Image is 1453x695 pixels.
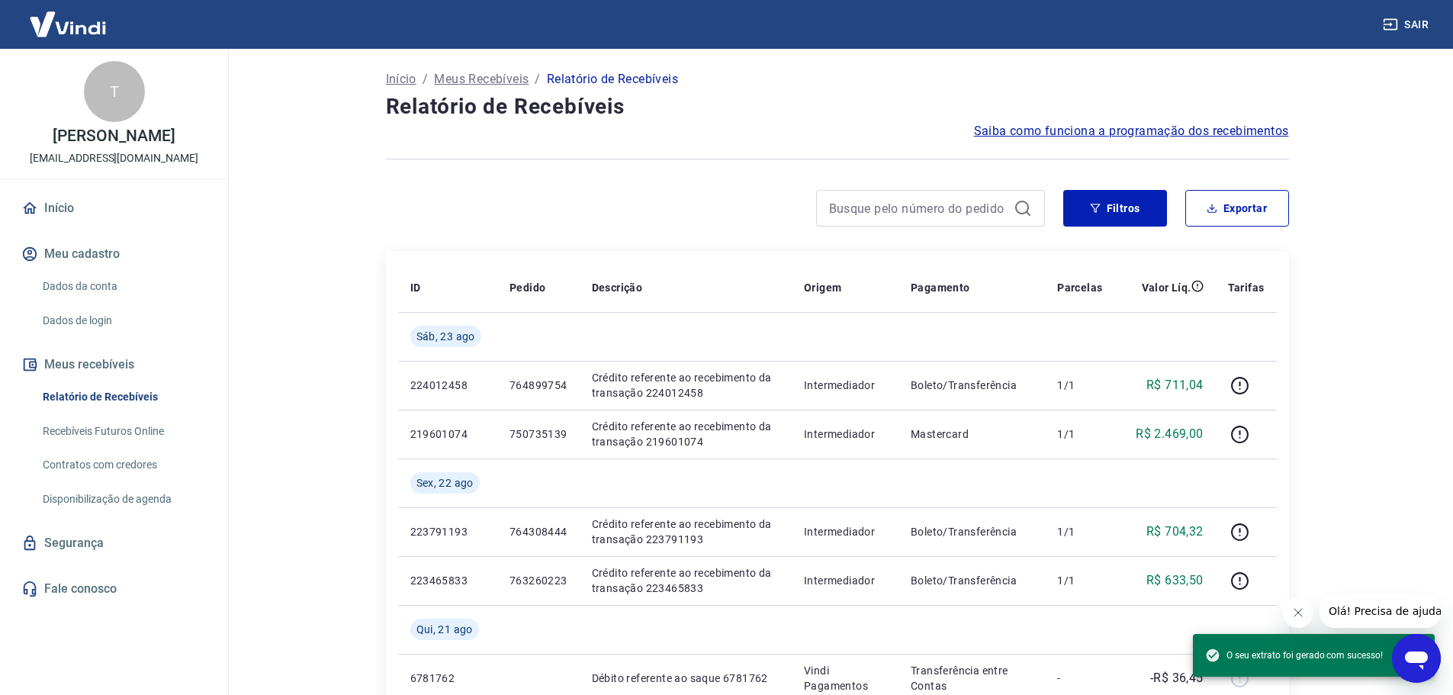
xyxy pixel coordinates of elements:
[1136,425,1203,443] p: R$ 2.469,00
[1205,648,1383,663] span: O seu extrato foi gerado com sucesso!
[804,280,841,295] p: Origem
[592,370,780,401] p: Crédito referente ao recebimento da transação 224012458
[804,378,886,393] p: Intermediador
[510,524,567,539] p: 764308444
[1228,280,1265,295] p: Tarifas
[18,1,117,47] img: Vindi
[535,70,540,88] p: /
[386,70,416,88] a: Início
[1146,571,1204,590] p: R$ 633,50
[37,449,210,481] a: Contratos com credores
[547,70,678,88] p: Relatório de Recebíveis
[1057,671,1102,686] p: -
[18,237,210,271] button: Meu cadastro
[410,671,485,686] p: 6781762
[1146,376,1204,394] p: R$ 711,04
[1380,11,1435,39] button: Sair
[1057,524,1102,539] p: 1/1
[911,573,1033,588] p: Boleto/Transferência
[1185,190,1289,227] button: Exportar
[18,348,210,381] button: Meus recebíveis
[386,92,1289,122] h4: Relatório de Recebíveis
[510,426,567,442] p: 750735139
[423,70,428,88] p: /
[911,524,1033,539] p: Boleto/Transferência
[416,329,475,344] span: Sáb, 23 ago
[592,516,780,547] p: Crédito referente ao recebimento da transação 223791193
[416,622,473,637] span: Qui, 21 ago
[1057,378,1102,393] p: 1/1
[9,11,128,23] span: Olá! Precisa de ajuda?
[410,573,485,588] p: 223465833
[1057,573,1102,588] p: 1/1
[410,426,485,442] p: 219601074
[1063,190,1167,227] button: Filtros
[510,280,545,295] p: Pedido
[1283,597,1313,628] iframe: Fechar mensagem
[911,663,1033,693] p: Transferência entre Contas
[592,671,780,686] p: Débito referente ao saque 6781762
[592,419,780,449] p: Crédito referente ao recebimento da transação 219601074
[37,416,210,447] a: Recebíveis Futuros Online
[911,426,1033,442] p: Mastercard
[18,191,210,225] a: Início
[1320,594,1441,628] iframe: Mensagem da empresa
[1142,280,1191,295] p: Valor Líq.
[84,61,145,122] div: T
[592,565,780,596] p: Crédito referente ao recebimento da transação 223465833
[1146,523,1204,541] p: R$ 704,32
[53,128,175,144] p: [PERSON_NAME]
[804,573,886,588] p: Intermediador
[1057,280,1102,295] p: Parcelas
[804,426,886,442] p: Intermediador
[37,305,210,336] a: Dados de login
[37,381,210,413] a: Relatório de Recebíveis
[829,197,1008,220] input: Busque pelo número do pedido
[911,280,970,295] p: Pagamento
[410,280,421,295] p: ID
[1392,634,1441,683] iframe: Botão para abrir a janela de mensagens
[37,484,210,515] a: Disponibilização de agenda
[804,524,886,539] p: Intermediador
[510,573,567,588] p: 763260223
[18,526,210,560] a: Segurança
[18,572,210,606] a: Fale conosco
[37,271,210,302] a: Dados da conta
[30,150,198,166] p: [EMAIL_ADDRESS][DOMAIN_NAME]
[416,475,474,491] span: Sex, 22 ago
[410,524,485,539] p: 223791193
[1150,669,1204,687] p: -R$ 36,45
[510,378,567,393] p: 764899754
[592,280,643,295] p: Descrição
[974,122,1289,140] a: Saiba como funciona a programação dos recebimentos
[911,378,1033,393] p: Boleto/Transferência
[1057,426,1102,442] p: 1/1
[410,378,485,393] p: 224012458
[434,70,529,88] a: Meus Recebíveis
[804,663,886,693] p: Vindi Pagamentos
